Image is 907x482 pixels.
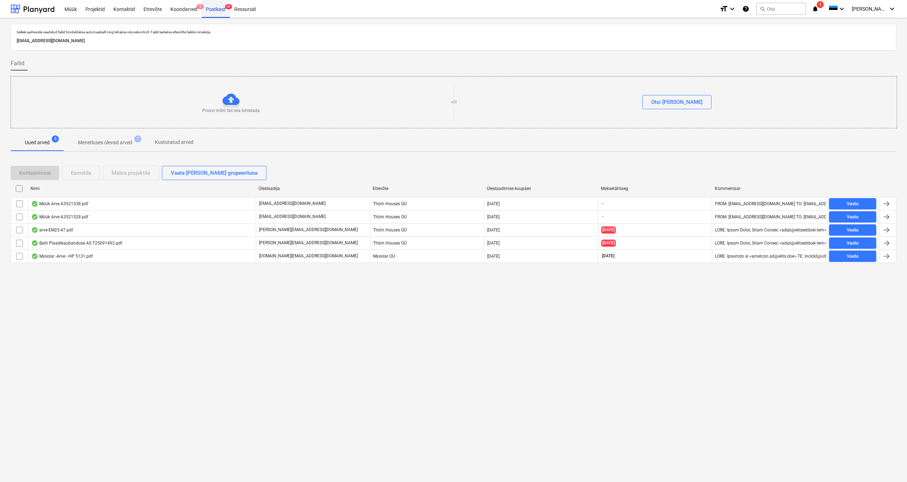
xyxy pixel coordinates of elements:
[25,139,50,146] p: Uued arved
[760,6,765,12] span: search
[601,214,604,220] span: -
[847,213,858,221] div: Vaata
[259,240,358,246] p: [PERSON_NAME][EMAIL_ADDRESS][DOMAIN_NAME]
[601,226,616,233] span: [DATE]
[17,37,890,45] p: [EMAIL_ADDRESS][DOMAIN_NAME]
[31,201,88,207] div: Müük Arve A3521538.pdf
[487,254,500,259] div: [DATE]
[11,59,24,68] span: Failid
[171,168,258,178] div: Vaata [PERSON_NAME] grupeerituna
[259,253,358,259] p: [DOMAIN_NAME][EMAIL_ADDRESS][DOMAIN_NAME]
[601,240,616,246] span: [DATE]
[720,5,728,13] i: format_size
[847,200,858,208] div: Vaata
[601,253,615,259] span: [DATE]
[373,186,481,191] div: Ettevõte
[829,237,876,249] button: Vaata
[52,135,59,142] span: 5
[715,186,823,191] div: Kommentaar
[202,108,260,114] p: Proovi mõni fail siia lohistada
[370,198,484,209] div: Thörn Houses OÜ
[601,201,604,207] span: -
[756,3,806,15] button: Otsi
[642,95,711,109] button: Otsi [PERSON_NAME]
[31,227,73,233] div: arve-EM25-47.pdf
[829,251,876,262] button: Vaata
[852,6,887,12] span: [PERSON_NAME][GEOGRAPHIC_DATA]
[155,139,193,146] p: Kustutatud arved
[451,99,457,105] p: või
[487,228,500,232] div: [DATE]
[817,1,824,8] span: 1
[31,240,38,246] div: Andmed failist loetud
[31,214,88,220] div: Müük Arve A3521528.pdf
[847,239,858,247] div: Vaata
[829,224,876,236] button: Vaata
[812,5,819,13] i: notifications
[487,201,500,206] div: [DATE]
[31,201,38,207] div: Andmed failist loetud
[78,139,132,146] p: Menetluses olevad arved
[829,198,876,209] button: Vaata
[259,214,326,220] p: [EMAIL_ADDRESS][DOMAIN_NAME]
[11,76,897,128] div: Proovi mõni fail siia lohistadavõiOtsi [PERSON_NAME]
[838,5,846,13] i: keyboard_arrow_down
[30,186,253,191] div: Nimi
[651,97,703,107] div: Otsi [PERSON_NAME]
[370,251,484,262] div: Mysolar OÜ
[162,166,266,180] button: Vaata [PERSON_NAME] grupeerituna
[847,226,858,234] div: Vaata
[370,224,484,236] div: Thörn Houses OÜ
[31,240,122,246] div: Balti Plaadikaubanduse AS T25091492.pdf
[829,211,876,223] button: Vaata
[847,252,858,260] div: Vaata
[487,214,500,219] div: [DATE]
[370,211,484,223] div: Thörn Houses OÜ
[31,227,38,233] div: Andmed failist loetud
[487,241,500,246] div: [DATE]
[17,30,890,34] p: Sellele aadressile saadetud failid töödeldakse automaatselt ning tehakse viirusekontroll. Failid ...
[259,201,326,207] p: [EMAIL_ADDRESS][DOMAIN_NAME]
[601,186,709,191] div: Maksetähtaeg
[31,253,38,259] div: Andmed failist loetud
[197,4,204,9] span: 9
[259,227,358,233] p: [PERSON_NAME][EMAIL_ADDRESS][DOMAIN_NAME]
[888,5,896,13] i: keyboard_arrow_down
[134,135,141,142] span: 7
[259,186,367,191] div: Üleslaadija
[728,5,737,13] i: keyboard_arrow_down
[31,214,38,220] div: Andmed failist loetud
[225,4,232,9] span: 9+
[742,5,749,13] i: Abikeskus
[31,253,93,259] div: Mysolar -Arve - HP 5131.pdf
[487,186,595,191] div: Üleslaadimise kuupäev
[370,237,484,249] div: Thörn Houses OÜ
